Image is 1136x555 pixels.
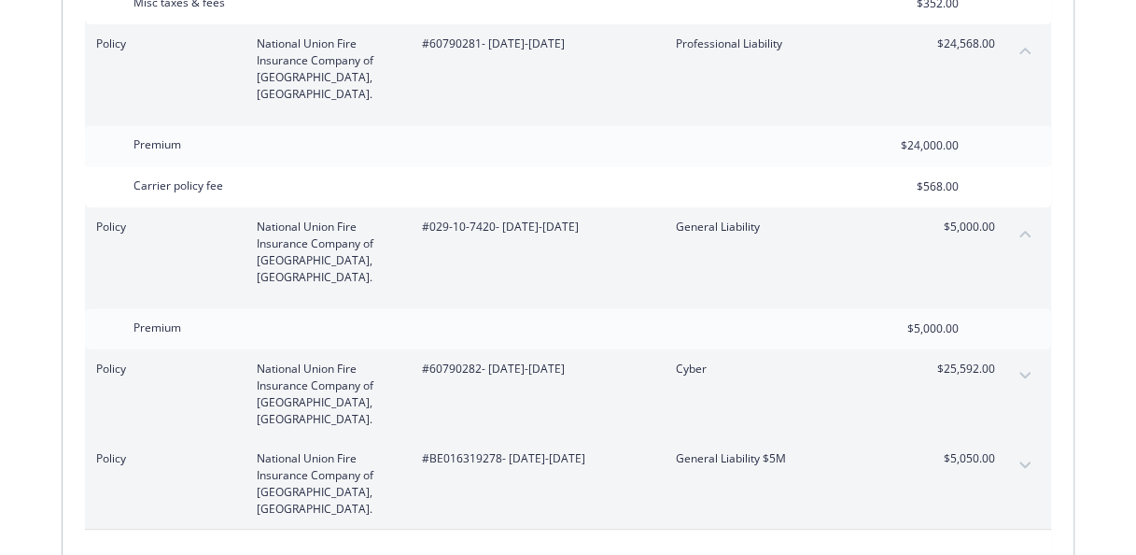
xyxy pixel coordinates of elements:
[676,219,895,235] span: General Liability
[676,361,895,377] span: Cyber
[1010,219,1040,249] button: collapse content
[422,219,646,235] span: #029-10-7420 - [DATE]-[DATE]
[85,349,1051,439] div: PolicyNational Union Fire Insurance Company of [GEOGRAPHIC_DATA], [GEOGRAPHIC_DATA].#60790282- [D...
[257,219,392,286] span: National Union Fire Insurance Company of [GEOGRAPHIC_DATA], [GEOGRAPHIC_DATA].
[1010,450,1040,480] button: expand content
[422,361,646,377] span: #60790282 - [DATE]-[DATE]
[85,24,1051,114] div: PolicyNational Union Fire Insurance Company of [GEOGRAPHIC_DATA], [GEOGRAPHIC_DATA].#60790281- [D...
[96,450,227,467] span: Policy
[676,450,895,467] span: General Liability $5M
[422,36,646,52] span: #60790281 - [DATE]-[DATE]
[848,315,970,343] input: 0.00
[257,361,392,428] span: National Union Fire Insurance Company of [GEOGRAPHIC_DATA], [GEOGRAPHIC_DATA].
[676,36,895,52] span: Professional Liability
[257,36,392,103] span: National Union Fire Insurance Company of [GEOGRAPHIC_DATA], [GEOGRAPHIC_DATA].
[96,361,227,377] span: Policy
[85,207,1051,297] div: PolicyNational Union Fire Insurance Company of [GEOGRAPHIC_DATA], [GEOGRAPHIC_DATA].#029-10-7420-...
[848,132,970,160] input: 0.00
[1010,361,1040,391] button: expand content
[1010,36,1040,65] button: collapse content
[422,450,646,467] span: #BE016319278 - [DATE]-[DATE]
[848,173,970,201] input: 0.00
[925,219,995,235] span: $5,000.00
[257,450,392,518] span: National Union Fire Insurance Company of [GEOGRAPHIC_DATA], [GEOGRAPHIC_DATA].
[133,136,181,152] span: Premium
[96,36,227,52] span: Policy
[133,178,223,193] span: Carrier policy fee
[925,361,995,377] span: $25,592.00
[925,36,995,52] span: $24,568.00
[133,320,181,335] span: Premium
[96,219,227,235] span: Policy
[85,439,1051,529] div: PolicyNational Union Fire Insurance Company of [GEOGRAPHIC_DATA], [GEOGRAPHIC_DATA].#BE016319278-...
[925,450,995,467] span: $5,050.00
